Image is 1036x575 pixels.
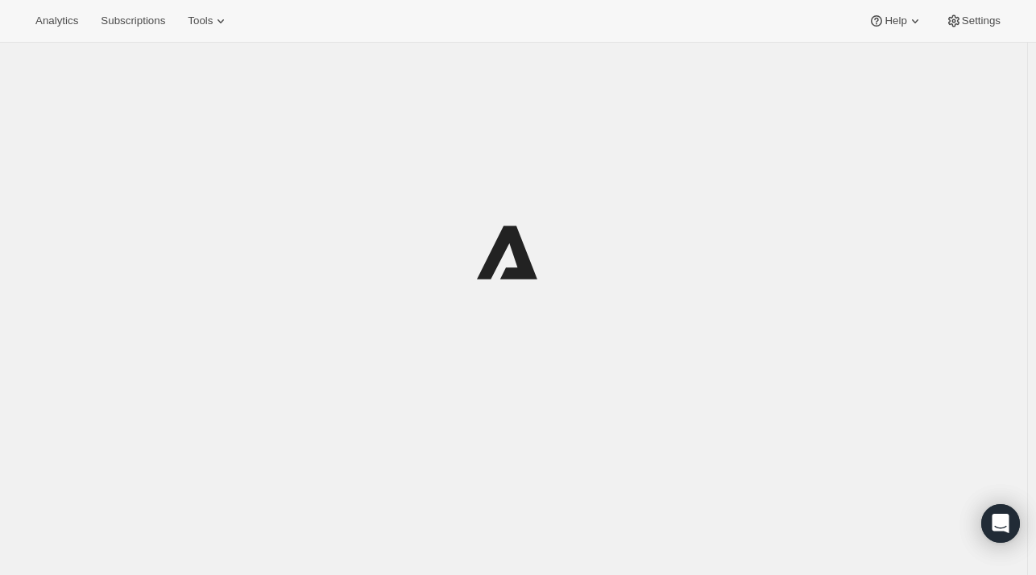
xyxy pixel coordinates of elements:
button: Settings [936,10,1010,32]
button: Analytics [26,10,88,32]
button: Tools [178,10,238,32]
button: Subscriptions [91,10,175,32]
span: Analytics [35,14,78,27]
div: Open Intercom Messenger [981,504,1020,543]
button: Help [859,10,932,32]
span: Help [885,14,906,27]
span: Tools [188,14,213,27]
span: Settings [962,14,1001,27]
span: Subscriptions [101,14,165,27]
